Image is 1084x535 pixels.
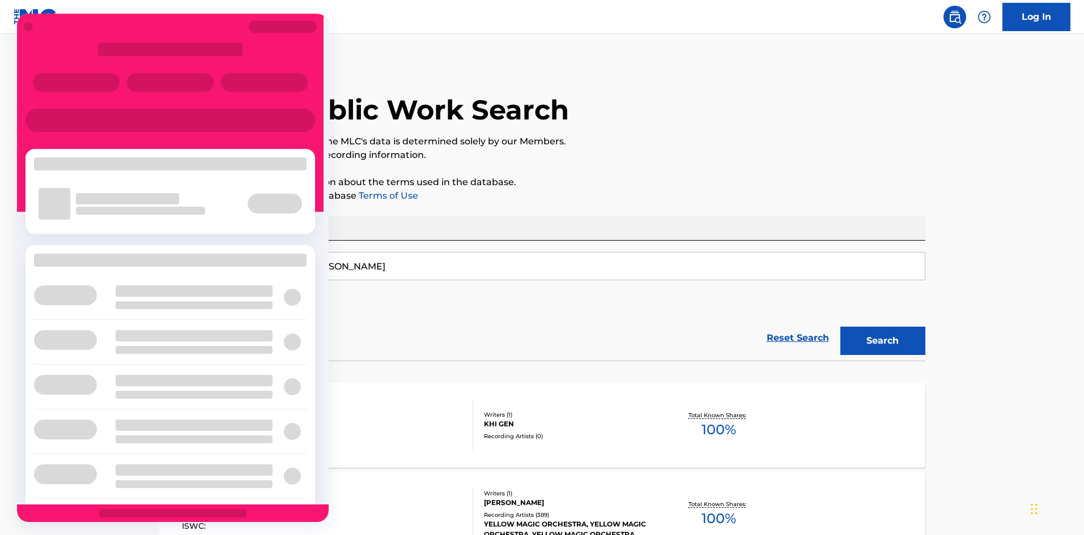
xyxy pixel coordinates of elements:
img: help [977,10,991,24]
p: Please review the Musical Works Database [159,189,925,203]
p: Total Known Shares: [688,500,749,508]
form: Search Form [159,252,925,361]
a: Terms of Use [356,190,418,201]
div: Writers ( 1 ) [484,489,655,498]
img: search [948,10,962,24]
button: Search [840,327,925,355]
div: Writers ( 1 ) [484,410,655,419]
div: Help [973,6,996,28]
div: Recording Artists ( 0 ) [484,432,655,440]
h1: The MLC Public Work Search [159,93,569,127]
p: It is not an authoritative source for recording information. [159,148,925,162]
div: [PERSON_NAME] [484,498,655,508]
div: チャットウィジェット [1027,481,1084,535]
img: MLC Logo [14,8,57,25]
div: ドラッグ [1031,492,1038,526]
div: KHI GEN [484,419,655,429]
a: Reset Search [761,326,835,350]
a: Public Search [943,6,966,28]
a: [PERSON_NAME]MLC Song Code:R53294ISWC:Writers (1)KHI GENRecording Artists (0)Total Known Shares:100% [159,383,925,468]
p: Total Known Shares: [688,411,749,420]
div: Recording Artists ( 389 ) [484,511,655,519]
span: 100 % [702,508,736,529]
span: ISWC : [182,521,209,531]
a: Log In [1002,3,1070,31]
p: The accuracy and completeness of The MLC's data is determined solely by our Members. [159,135,925,148]
iframe: Chat Widget [1027,481,1084,535]
span: 100 % [702,420,736,440]
p: Please for more information about the terms used in the database. [159,176,925,189]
